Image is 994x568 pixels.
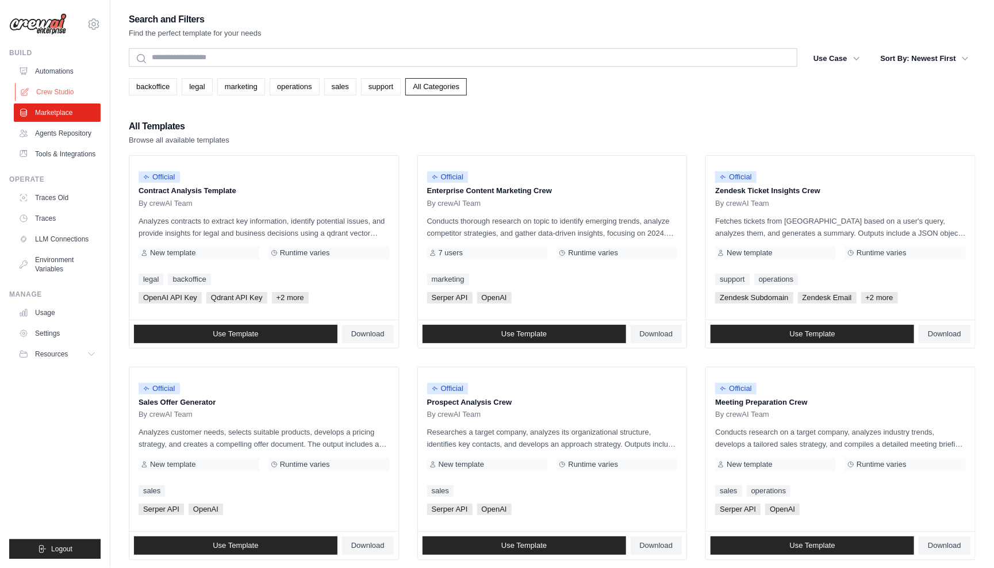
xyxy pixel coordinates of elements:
span: By crewAI Team [427,199,481,208]
span: Official [139,383,180,394]
span: Use Template [213,329,258,339]
span: Runtime varies [857,248,907,258]
span: Qdrant API Key [206,292,267,304]
span: Zendesk Email [798,292,857,304]
p: Researches a target company, analyzes its organizational structure, identifies key contacts, and ... [427,426,678,450]
a: Use Template [134,325,337,343]
a: Download [342,536,394,555]
p: Conducts thorough research on topic to identify emerging trends, analyze competitor strategies, a... [427,215,678,239]
a: Download [631,325,682,343]
span: Official [427,171,469,183]
p: Browse all available templates [129,135,229,146]
span: Serper API [715,504,761,515]
h2: All Templates [129,118,229,135]
span: New template [150,460,195,469]
span: Download [351,329,385,339]
p: Fetches tickets from [GEOGRAPHIC_DATA] based on a user's query, analyzes them, and generates a su... [715,215,966,239]
span: By crewAI Team [715,199,769,208]
a: marketing [427,274,469,285]
span: Logout [51,544,72,554]
span: Download [928,541,961,550]
a: Marketplace [14,103,101,122]
a: Agents Repository [14,124,101,143]
button: Use Case [807,48,867,69]
a: Usage [14,304,101,322]
span: Use Template [213,541,258,550]
span: New template [439,460,484,469]
a: Download [631,536,682,555]
span: Use Template [501,329,547,339]
button: Sort By: Newest First [874,48,976,69]
img: Logo [9,13,67,35]
a: Use Template [711,536,914,555]
a: Use Template [134,536,337,555]
span: By crewAI Team [715,410,769,419]
a: support [715,274,749,285]
span: +2 more [861,292,898,304]
p: Contract Analysis Template [139,185,389,197]
a: sales [715,485,742,497]
a: Crew Studio [15,83,102,101]
a: support [361,78,401,95]
span: Runtime varies [280,460,330,469]
span: Official [427,383,469,394]
span: Use Template [501,541,547,550]
span: OpenAI API Key [139,292,202,304]
p: Enterprise Content Marketing Crew [427,185,678,197]
div: Build [9,48,101,57]
a: operations [270,78,320,95]
a: legal [182,78,212,95]
a: Automations [14,62,101,80]
span: By crewAI Team [139,410,193,419]
span: Resources [35,350,68,359]
a: Download [919,536,970,555]
span: Runtime varies [568,248,618,258]
div: Operate [9,175,101,184]
a: All Categories [405,78,467,95]
span: Official [715,383,757,394]
span: Serper API [427,292,473,304]
a: Download [919,325,970,343]
span: New template [727,460,772,469]
a: operations [747,485,791,497]
p: Prospect Analysis Crew [427,397,678,408]
p: Zendesk Ticket Insights Crew [715,185,966,197]
span: Runtime varies [280,248,330,258]
span: OpenAI [765,504,800,515]
a: sales [324,78,356,95]
span: Zendesk Subdomain [715,292,793,304]
span: Download [640,329,673,339]
span: Download [640,541,673,550]
span: New template [150,248,195,258]
span: Official [139,171,180,183]
span: Serper API [427,504,473,515]
span: OpenAI [477,504,512,515]
p: Analyzes contracts to extract key information, identify potential issues, and provide insights fo... [139,215,389,239]
button: Resources [14,345,101,363]
a: sales [139,485,165,497]
span: Use Template [790,541,835,550]
a: Settings [14,324,101,343]
a: LLM Connections [14,230,101,248]
p: Meeting Preparation Crew [715,397,966,408]
a: Use Template [711,325,914,343]
span: Download [928,329,961,339]
span: Runtime varies [857,460,907,469]
a: Use Template [423,325,626,343]
p: Sales Offer Generator [139,397,389,408]
span: By crewAI Team [427,410,481,419]
p: Conducts research on a target company, analyzes industry trends, develops a tailored sales strate... [715,426,966,450]
a: Traces [14,209,101,228]
a: backoffice [168,274,210,285]
span: +2 more [272,292,309,304]
span: 7 users [439,248,463,258]
a: Traces Old [14,189,101,207]
p: Analyzes customer needs, selects suitable products, develops a pricing strategy, and creates a co... [139,426,389,450]
a: backoffice [129,78,177,95]
span: Runtime varies [568,460,618,469]
p: Find the perfect template for your needs [129,28,262,39]
span: Use Template [790,329,835,339]
a: operations [754,274,799,285]
a: marketing [217,78,265,95]
span: OpenAI [477,292,512,304]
